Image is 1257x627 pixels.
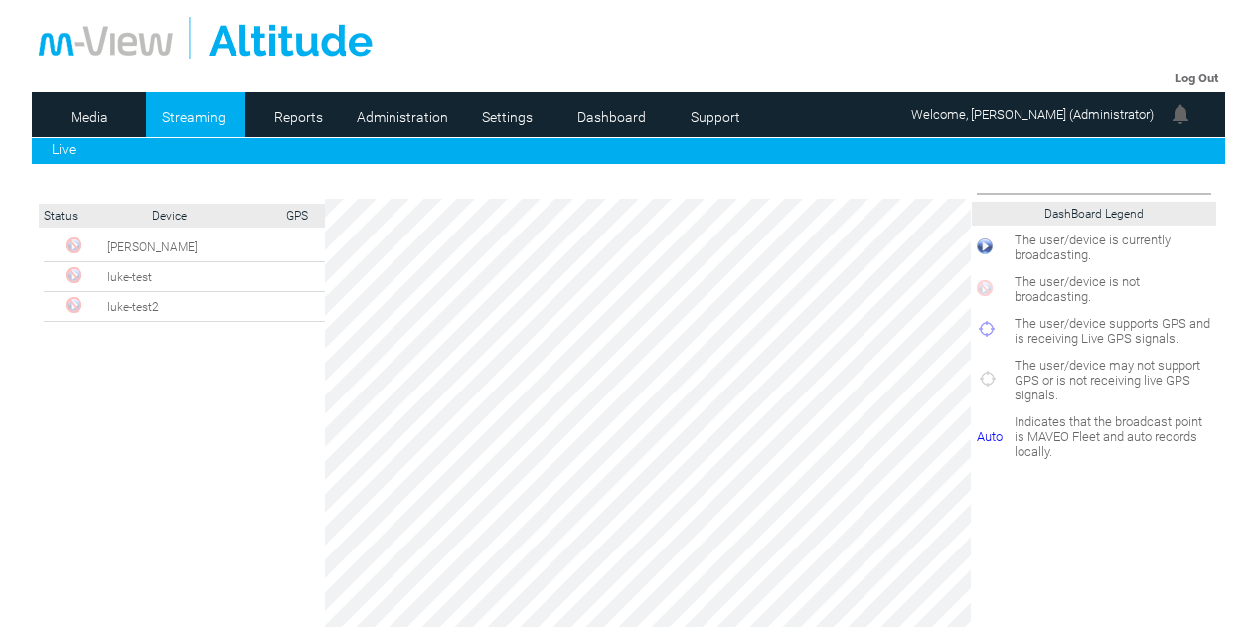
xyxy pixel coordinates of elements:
[977,368,999,391] img: crosshair_gray.png
[977,429,1003,444] span: Auto
[147,204,258,228] td: Device
[1175,71,1218,85] a: Log Out
[257,204,336,228] td: GPS
[52,141,76,157] a: Live
[102,292,333,322] td: luke-test2
[977,318,996,341] img: crosshair_blue.png
[39,204,147,228] td: Status
[1010,311,1216,351] td: The user/device supports GPS and is receiving Live GPS signals.
[42,102,138,132] a: Media
[1169,102,1192,126] img: bell24.png
[1010,228,1216,267] td: The user/device is currently broadcasting.
[102,233,333,262] td: Luke Ferguson
[459,102,555,132] a: Settings
[66,237,81,253] img: Offline
[977,280,993,296] img: miniNoPlay.png
[972,202,1216,226] td: DashBoard Legend
[1010,409,1216,464] td: Indicates that the broadcast point is MAVEO Fleet and auto records locally.
[1010,353,1216,407] td: The user/device may not support GPS or is not receiving live GPS signals.
[977,238,993,254] img: miniPlay.png
[250,102,347,132] a: Reports
[146,102,242,132] a: Streaming
[102,262,333,292] td: luke-test
[355,102,451,132] a: Administration
[911,107,1154,122] span: Welcome, [PERSON_NAME] (Administrator)
[668,102,764,132] a: Support
[66,297,81,313] img: Offline
[66,267,81,283] img: Offline
[563,102,660,132] a: Dashboard
[1010,269,1216,309] td: The user/device is not broadcasting.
